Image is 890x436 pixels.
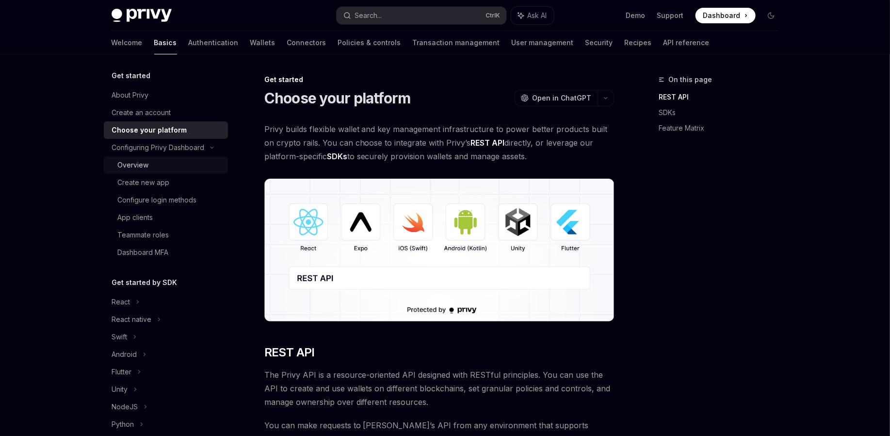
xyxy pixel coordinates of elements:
div: Choose your platform [112,124,187,136]
a: Dashboard [696,8,756,23]
a: API reference [663,31,710,54]
button: Search...CtrlK [337,7,506,24]
a: Connectors [287,31,326,54]
div: Overview [117,159,148,171]
div: Dashboard MFA [117,247,168,258]
div: Configure login methods [117,194,196,206]
a: REST API [659,89,787,105]
a: Welcome [112,31,143,54]
div: Python [112,419,134,430]
span: The Privy API is a resource-oriented API designed with RESTful principles. You can use the API to... [264,368,614,409]
span: Privy builds flexible wallet and key management infrastructure to power better products built on ... [264,122,614,163]
div: Android [112,349,137,360]
span: Open in ChatGPT [533,93,592,103]
a: Security [585,31,613,54]
strong: SDKs [327,151,347,161]
div: Flutter [112,366,131,378]
span: On this page [668,74,712,85]
a: Demo [626,11,646,20]
a: Overview [104,156,228,174]
a: Wallets [250,31,275,54]
a: Create new app [104,174,228,191]
span: Dashboard [703,11,741,20]
a: Basics [154,31,177,54]
span: Ctrl K [486,12,501,19]
h5: Get started by SDK [112,277,177,288]
img: dark logo [112,9,172,22]
a: Teammate roles [104,226,228,244]
a: Create an account [104,104,228,121]
a: Policies & controls [338,31,401,54]
a: Authentication [189,31,239,54]
button: Open in ChatGPT [515,90,598,106]
span: REST API [264,345,315,360]
div: Teammate roles [117,229,169,241]
span: Ask AI [528,11,547,20]
a: Recipes [625,31,652,54]
div: Create an account [112,107,171,118]
div: About Privy [112,89,148,101]
div: App clients [117,212,153,223]
div: Configuring Privy Dashboard [112,142,204,153]
a: User management [512,31,574,54]
a: Choose your platform [104,121,228,139]
a: App clients [104,209,228,226]
a: Support [657,11,684,20]
div: Search... [355,10,382,21]
a: SDKs [659,105,787,120]
a: About Privy [104,86,228,104]
button: Toggle dark mode [763,8,779,23]
a: Transaction management [413,31,500,54]
div: React [112,296,130,308]
div: React native [112,314,151,325]
div: Get started [264,75,614,84]
a: Feature Matrix [659,120,787,136]
div: Unity [112,384,128,395]
strong: REST API [471,138,505,148]
div: Swift [112,331,127,343]
img: images/Platform2.png [264,179,614,321]
h5: Get started [112,70,150,82]
h1: Choose your platform [264,89,411,107]
button: Ask AI [511,7,554,24]
div: NodeJS [112,401,138,413]
div: Create new app [117,177,169,188]
a: Configure login methods [104,191,228,209]
a: Dashboard MFA [104,244,228,261]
